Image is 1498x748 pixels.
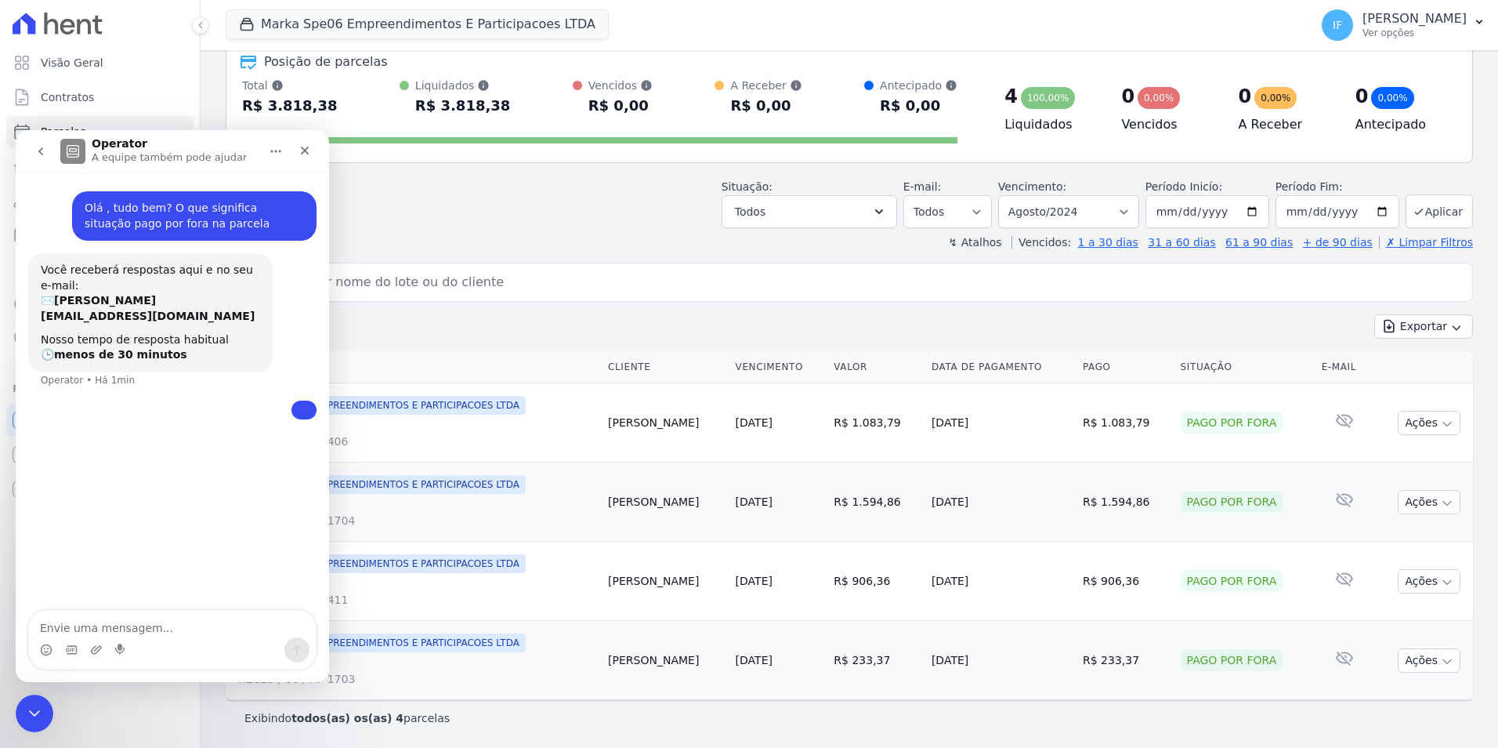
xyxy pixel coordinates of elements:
[242,93,337,118] div: R$ 3.818,38
[827,351,925,383] th: Valor
[602,621,729,700] td: [PERSON_NAME]
[880,78,957,93] div: Antecipado
[6,254,194,285] a: Transferências
[100,514,112,526] button: Start recording
[38,218,172,231] b: menos de 30 minutos
[6,116,194,147] a: Parcelas
[16,130,329,682] iframe: Intercom live chat
[16,695,53,732] iframe: Intercom live chat
[880,93,957,118] div: R$ 0,00
[1406,194,1473,228] button: Aplicar
[238,475,526,494] span: MARKA SPE06 EMPREENDIMENTOS E PARTICIPACOES LTDA
[925,542,1076,621] td: [DATE]
[226,9,609,39] button: Marka Spe06 Empreendimentos E Participacoes LTDA
[736,496,773,508] a: [DATE]
[1121,84,1134,109] div: 0
[1181,412,1283,434] div: Pago por fora
[736,575,773,587] a: [DATE]
[1239,115,1330,134] h4: A Receber
[730,78,801,93] div: A Receber
[735,202,765,221] span: Todos
[24,514,37,526] button: Selecionador de Emoji
[49,514,62,526] button: Selecionador de GIF
[1076,621,1174,700] td: R$ 233,37
[6,185,194,216] a: Clientes
[415,78,510,93] div: Liquidados
[1076,383,1174,463] td: R$ 1.083,79
[1362,11,1467,27] p: [PERSON_NAME]
[948,236,1001,249] label: ↯ Atalhos
[238,418,595,449] a: AP 406REC19 / 80 / AP 406
[827,621,925,700] td: R$ 233,37
[238,513,595,528] span: REC19 / 80 / AP 1704
[602,351,729,383] th: Cliente
[6,439,194,470] a: Conta Hent
[1076,351,1174,383] th: Pago
[729,351,828,383] th: Vencimento
[25,164,239,192] b: [PERSON_NAME][EMAIL_ADDRESS][DOMAIN_NAME]
[6,82,194,113] a: Contratos
[242,78,337,93] div: Total
[1011,236,1071,249] label: Vencidos:
[730,93,801,118] div: R$ 0,00
[269,507,294,532] button: Enviar uma mensagem
[1181,649,1283,671] div: Pago por fora
[903,180,942,193] label: E-mail:
[41,55,103,71] span: Visão Geral
[1004,84,1018,109] div: 4
[238,634,526,652] span: MARKA SPE06 EMPREENDIMENTOS E PARTICIPACOES LTDA
[588,78,653,93] div: Vencidos
[1254,87,1297,109] div: 0,00%
[41,89,94,105] span: Contratos
[1275,179,1399,195] label: Período Fim:
[226,351,602,383] th: Contrato
[6,289,194,320] a: Crédito
[1004,115,1096,134] h4: Liquidados
[6,47,194,78] a: Visão Geral
[238,592,595,608] span: REC19 / 80 / AP 411
[925,383,1076,463] td: [DATE]
[25,202,244,233] div: Nosso tempo de resposta habitual 🕒
[602,542,729,621] td: [PERSON_NAME]
[6,151,194,182] a: Lotes
[827,383,925,463] td: R$ 1.083,79
[1355,115,1447,134] h4: Antecipado
[244,710,450,726] p: Exibindo parcelas
[1315,351,1373,383] th: E-mail
[1076,463,1174,542] td: R$ 1.594,86
[1374,314,1473,339] button: Exportar
[925,351,1076,383] th: Data de Pagamento
[736,654,773,666] a: [DATE]
[6,405,194,436] a: Recebíveis
[238,554,526,573] span: MARKA SPE06 EMPREENDIMENTOS E PARTICIPACOES LTDA
[1181,570,1283,592] div: Pago por fora
[41,124,86,140] span: Parcelas
[238,434,595,449] span: REC19 / 80 / AP 406
[925,463,1076,542] td: [DATE]
[1078,236,1138,249] a: 1 a 30 dias
[238,497,595,528] a: AP 1704REC19 / 80 / AP 1704
[588,93,653,118] div: R$ 0,00
[1145,180,1222,193] label: Período Inicío:
[415,93,510,118] div: R$ 3.818,38
[602,463,729,542] td: [PERSON_NAME]
[1333,20,1342,31] span: IF
[925,621,1076,700] td: [DATE]
[238,576,595,608] a: AP 411REC19 / 80 / AP 411
[1148,236,1215,249] a: 31 a 60 dias
[6,220,194,251] a: Minha Carteira
[238,655,595,687] a: AP 1703REC19 / 80 / AP 1703
[1021,87,1075,109] div: 100,00%
[1174,351,1315,383] th: Situação
[602,383,729,463] td: [PERSON_NAME]
[238,396,526,415] span: MARKA SPE06 EMPREENDIMENTOS E PARTICIPACOES LTDA
[827,463,925,542] td: R$ 1.594,86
